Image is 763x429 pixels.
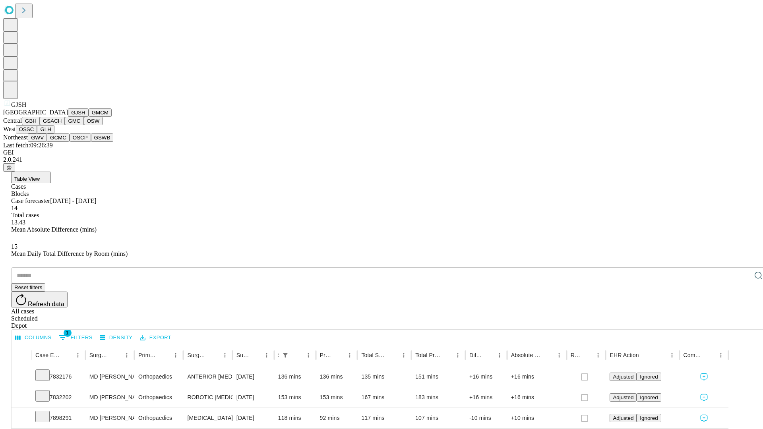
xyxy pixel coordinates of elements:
[3,163,15,172] button: @
[511,352,542,358] div: Absolute Difference
[15,370,27,384] button: Expand
[16,125,37,133] button: OSSC
[159,350,170,361] button: Sort
[610,393,637,402] button: Adjusted
[91,133,114,142] button: GSWB
[61,350,72,361] button: Sort
[35,408,81,428] div: 7898291
[3,126,16,132] span: West
[3,149,760,156] div: GEI
[89,387,130,408] div: MD [PERSON_NAME] [PERSON_NAME]
[89,108,112,117] button: GMCM
[35,387,81,408] div: 7832202
[494,350,505,361] button: Menu
[715,350,726,361] button: Menu
[11,219,25,226] span: 13.43
[11,250,128,257] span: Mean Daily Total Difference by Room (mins)
[28,301,64,307] span: Refresh data
[11,243,17,250] span: 15
[57,331,95,344] button: Show filters
[511,367,563,387] div: +16 mins
[98,332,135,344] button: Density
[666,350,678,361] button: Menu
[278,352,279,358] div: Scheduled In Room Duration
[236,352,249,358] div: Surgery Date
[11,197,50,204] span: Case forecaster
[236,367,270,387] div: [DATE]
[187,367,228,387] div: ANTERIOR [MEDICAL_DATA] TOTAL HIP
[187,408,228,428] div: [MEDICAL_DATA] MEDIAL AND LATERAL MENISCECTOMY
[344,350,355,361] button: Menu
[452,350,463,361] button: Menu
[11,212,39,218] span: Total cases
[387,350,398,361] button: Sort
[398,350,409,361] button: Menu
[320,352,333,358] div: Predicted In Room Duration
[65,117,83,125] button: GMC
[640,394,658,400] span: Ignored
[361,408,407,428] div: 117 mins
[292,350,303,361] button: Sort
[571,352,581,358] div: Resolved in EHR
[11,172,51,183] button: Table View
[138,408,179,428] div: Orthopaedics
[40,117,65,125] button: GSACH
[640,415,658,421] span: Ignored
[70,133,91,142] button: OSCP
[441,350,452,361] button: Sort
[320,387,354,408] div: 153 mins
[610,373,637,381] button: Adjusted
[613,394,633,400] span: Adjusted
[138,387,179,408] div: Orthopaedics
[89,367,130,387] div: MD [PERSON_NAME] [PERSON_NAME]
[187,387,228,408] div: ROBOTIC [MEDICAL_DATA] KNEE TOTAL
[28,133,47,142] button: GWV
[138,367,179,387] div: Orthopaedics
[511,408,563,428] div: +10 mins
[278,408,312,428] div: 118 mins
[72,350,83,361] button: Menu
[320,367,354,387] div: 136 mins
[138,332,173,344] button: Export
[11,292,68,307] button: Refresh data
[11,283,45,292] button: Reset filters
[35,352,60,358] div: Case Epic Id
[208,350,219,361] button: Sort
[593,350,604,361] button: Menu
[3,156,760,163] div: 2.0.241
[610,352,639,358] div: EHR Action
[554,350,565,361] button: Menu
[3,142,53,149] span: Last fetch: 09:26:39
[11,226,97,233] span: Mean Absolute Difference (mins)
[469,367,503,387] div: +16 mins
[3,117,22,124] span: Central
[11,205,17,211] span: 14
[250,350,261,361] button: Sort
[219,350,230,361] button: Menu
[483,350,494,361] button: Sort
[236,387,270,408] div: [DATE]
[47,133,70,142] button: GCMC
[170,350,181,361] button: Menu
[320,408,354,428] div: 92 mins
[6,164,12,170] span: @
[640,350,651,361] button: Sort
[415,408,461,428] div: 107 mins
[415,352,440,358] div: Total Predicted Duration
[187,352,207,358] div: Surgery Name
[469,387,503,408] div: +16 mins
[280,350,291,361] button: Show filters
[303,350,314,361] button: Menu
[613,415,633,421] span: Adjusted
[110,350,121,361] button: Sort
[68,108,89,117] button: GJSH
[469,408,503,428] div: -10 mins
[64,329,72,337] span: 1
[35,367,81,387] div: 7832176
[704,350,715,361] button: Sort
[22,117,40,125] button: GBH
[261,350,272,361] button: Menu
[613,374,633,380] span: Adjusted
[15,412,27,425] button: Expand
[13,332,54,344] button: Select columns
